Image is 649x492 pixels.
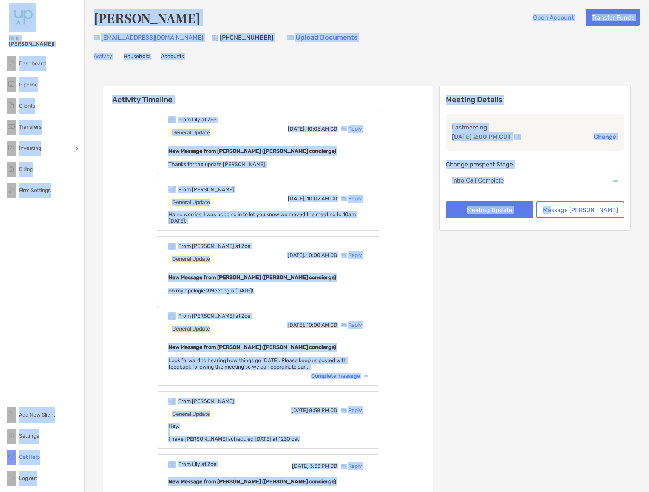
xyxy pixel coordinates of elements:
[168,116,176,123] img: Event icon
[287,252,305,258] span: [DATE],
[7,431,16,440] img: settings icon
[168,186,176,193] img: Event icon
[168,148,336,154] b: New Message from [PERSON_NAME] ([PERSON_NAME] concierge)
[19,145,41,151] span: Investing
[452,132,511,141] p: [DATE] 2:00 PM CDT
[168,344,336,351] b: New Message from [PERSON_NAME] ([PERSON_NAME] concierge)
[168,478,336,485] b: New Message from [PERSON_NAME] ([PERSON_NAME] concierge)
[178,243,250,249] div: From [PERSON_NAME] at Zoe
[514,134,521,140] img: communication type
[586,9,640,26] button: Transfer Funds
[7,122,16,131] img: transfers icon
[7,164,16,173] img: billing icon
[292,463,309,469] span: [DATE]
[168,288,253,294] span: oh my apologies! Meeting is [DATE]!
[337,125,362,133] div: Reply
[168,254,214,264] div: General Update
[452,177,504,184] div: Intro Call Complete
[94,35,100,40] img: Email Icon
[178,186,234,193] div: From [PERSON_NAME]
[7,185,16,194] img: firm-settings icon
[527,9,579,26] button: Open Account
[291,407,308,414] span: [DATE]
[168,461,176,468] img: Event icon
[287,322,305,328] span: [DATE],
[288,195,306,202] span: [DATE],
[452,123,619,132] p: Last meeting
[337,462,362,470] div: Reply
[168,274,336,281] b: New Message from [PERSON_NAME] ([PERSON_NAME] concierge)
[288,126,306,132] span: [DATE],
[212,35,218,41] img: Phone Icon
[310,463,337,469] span: 3:33 PM CD
[168,211,356,224] span: Ha no worries, I was popping in to let you know we moved the meeting to 10am [DATE].
[161,53,184,61] a: Accounts
[306,322,337,328] span: 10:00 AM CD
[592,133,618,141] button: Change
[168,423,299,442] span: Hey, I have [PERSON_NAME] scheduled [DATE] at 1230 cst
[7,101,16,110] img: clients icon
[19,187,51,194] span: Firm Settings
[101,33,203,42] p: [EMAIL_ADDRESS][DOMAIN_NAME]
[341,196,347,201] img: Reply icon
[311,373,368,379] div: Complete message
[168,243,176,250] img: Event icon
[446,160,625,169] p: Change prospect Stage
[613,180,618,182] img: Open dropdown arrow
[178,313,250,319] div: From [PERSON_NAME] at Zoe
[168,312,176,320] img: Event icon
[19,412,55,418] span: Add New Client
[341,323,347,327] img: Reply icon
[19,454,40,460] span: Get Help
[7,410,16,419] img: add_new_client icon
[7,58,16,68] img: dashboard icon
[168,161,266,168] span: Thanks for the update [PERSON_NAME]!
[168,198,214,207] div: General Update
[168,128,214,137] div: General Update
[341,464,347,469] img: Reply icon
[337,321,362,329] div: Reply
[307,195,337,202] span: 10:02 AM CD
[446,201,534,218] button: Meeting Update
[168,324,214,334] div: General Update
[446,172,625,189] button: Intro Call Complete
[446,95,625,105] p: Meeting Details
[282,29,363,46] a: Upload Documents
[94,9,200,26] h4: [PERSON_NAME]
[287,35,294,40] img: button icon
[178,461,216,467] div: From Lily at Zoe
[19,81,38,88] span: Pipeline
[364,375,368,377] img: Chevron icon
[19,103,35,109] span: Clients
[306,252,337,258] span: 10:00 AM CD
[7,452,16,461] img: get-help icon
[124,53,150,61] a: Household
[7,473,16,482] img: logout icon
[19,60,46,67] span: Dashboard
[9,41,80,47] span: [PERSON_NAME]!
[220,33,273,42] p: [PHONE_NUMBER]
[536,201,624,218] button: Message [PERSON_NAME]
[9,3,36,30] img: Zoe Logo
[309,407,337,414] span: 8:58 PM CD
[178,398,234,404] div: From [PERSON_NAME]
[341,253,347,258] img: Reply icon
[337,406,362,414] div: Reply
[103,86,433,104] h6: Activity Timeline
[178,117,216,123] div: From Lily at Zoe
[337,251,362,259] div: Reply
[19,166,33,172] span: Billing
[307,126,337,132] span: 10:06 AM CD
[168,398,176,405] img: Event icon
[341,126,347,131] img: Reply icon
[7,143,16,152] img: investing icon
[7,80,16,89] img: pipeline icon
[19,475,37,481] span: Log out
[19,433,39,439] span: Settings
[168,409,214,419] div: General Update
[337,195,362,203] div: Reply
[19,124,42,130] span: Transfers
[341,408,347,413] img: Reply icon
[168,357,347,370] span: Look forward to hearing how things go [DATE]. Please keep us posted with feedback following the m...
[94,53,112,61] a: Activity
